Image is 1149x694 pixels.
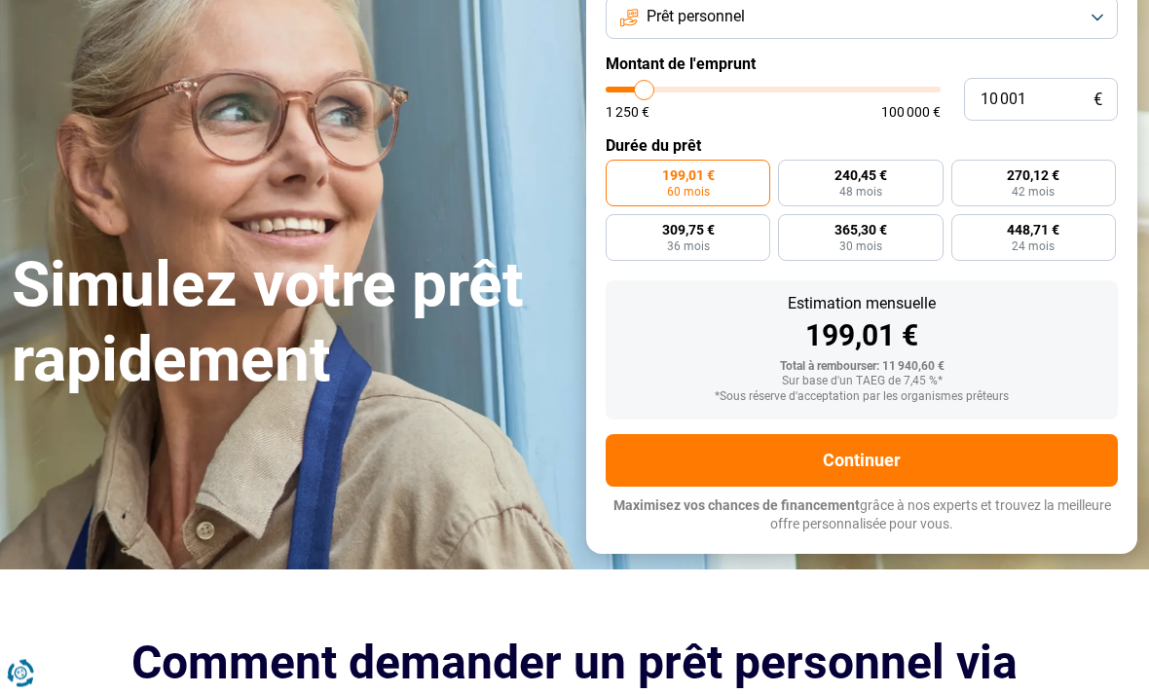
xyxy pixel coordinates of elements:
[621,376,1102,389] div: Sur base d'un TAEG de 7,45 %*
[606,435,1118,488] button: Continuer
[606,137,1118,156] label: Durée du prêt
[1012,187,1055,199] span: 42 mois
[647,7,745,28] span: Prêt personnel
[834,169,887,183] span: 240,45 €
[881,106,941,120] span: 100 000 €
[621,391,1102,405] div: *Sous réserve d'acceptation par les organismes prêteurs
[834,224,887,237] span: 365,30 €
[606,106,649,120] span: 1 250 €
[662,169,715,183] span: 199,01 €
[1012,241,1055,253] span: 24 mois
[667,187,710,199] span: 60 mois
[1007,224,1059,237] span: 448,71 €
[667,241,710,253] span: 36 mois
[621,322,1102,351] div: 199,01 €
[621,297,1102,312] div: Estimation mensuelle
[839,187,882,199] span: 48 mois
[621,361,1102,375] div: Total à rembourser: 11 940,60 €
[1007,169,1059,183] span: 270,12 €
[12,249,563,399] h1: Simulez votre prêt rapidement
[1093,92,1102,109] span: €
[839,241,882,253] span: 30 mois
[613,498,860,514] span: Maximisez vos chances de financement
[606,497,1118,535] p: grâce à nos experts et trouvez la meilleure offre personnalisée pour vous.
[662,224,715,237] span: 309,75 €
[606,55,1118,74] label: Montant de l'emprunt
